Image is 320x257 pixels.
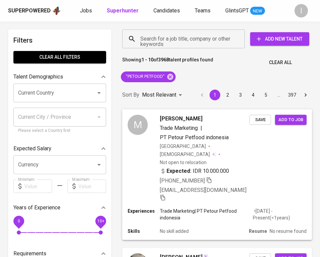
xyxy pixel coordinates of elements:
p: No skill added [160,228,189,235]
input: Value [78,179,106,193]
div: Talent Demographics [13,70,106,84]
a: Candidates [153,7,181,15]
div: Expected Salary [13,142,106,155]
p: Most Relevant [142,91,176,99]
span: 0 [17,219,20,223]
div: "PETOUR PETFOOD" [121,71,176,82]
span: [PERSON_NAME] [160,115,202,123]
div: [GEOGRAPHIC_DATA] [160,143,206,150]
button: Add to job [275,115,307,125]
button: Open [94,160,104,169]
span: 10+ [97,219,104,223]
span: [DEMOGRAPHIC_DATA] [160,151,211,158]
div: … [273,92,284,98]
div: Years of Experience [13,201,106,214]
p: Talent Demographics [13,73,63,81]
p: Expected Salary [13,145,51,153]
div: I [294,4,308,17]
span: Trade Marketing [160,125,198,131]
h6: Filters [13,35,106,46]
div: IDR 10.000.000 [160,167,229,175]
b: 1 - 10 [141,57,153,62]
span: [PHONE_NUMBER] [160,177,205,184]
button: Go to page 397 [286,90,298,100]
span: Add New Talent [256,35,304,43]
button: Clear All filters [13,51,106,63]
span: Save [253,116,268,124]
p: Please select a Country first [18,127,101,134]
button: Go to page 3 [235,90,246,100]
b: Expected: [167,167,191,175]
p: Years of Experience [13,204,60,212]
button: Clear All [266,56,294,69]
button: Open [94,88,104,98]
span: Candidates [153,7,180,14]
input: Value [24,179,52,193]
button: Go to page 2 [222,90,233,100]
button: Add New Talent [250,32,309,46]
a: Superpoweredapp logo [8,6,61,16]
a: M[PERSON_NAME]Trade Marketing|PT Petour Petfood indonesia[GEOGRAPHIC_DATA][DEMOGRAPHIC_DATA] Not ... [122,109,312,240]
span: Clear All filters [19,53,101,61]
span: Clear All [269,58,292,67]
span: "PETOUR PETFOOD" [121,73,169,80]
div: Superpowered [8,7,51,15]
span: [EMAIL_ADDRESS][DOMAIN_NAME] [160,187,246,193]
span: Teams [195,7,211,14]
b: Superhunter [107,7,139,14]
span: PT Petour Petfood indonesia [160,134,229,141]
nav: pagination navigation [196,90,312,100]
p: Experiences [128,208,160,214]
button: Save [249,115,271,125]
span: | [200,124,202,132]
div: Most Relevant [142,89,184,101]
p: Sort By [122,91,139,99]
div: M [128,115,148,135]
span: Add to job [278,116,303,124]
button: Go to next page [300,90,311,100]
button: page 1 [210,90,220,100]
img: app logo [52,6,61,16]
button: Go to page 5 [261,90,271,100]
p: Trade Marketing | PT Petour Petfood indonesia [160,208,253,221]
p: Showing of talent profiles found [122,56,213,69]
span: NEW [250,8,265,14]
button: Go to page 4 [248,90,259,100]
p: • [DATE] - Present ( <1 years ) [253,208,307,221]
a: Jobs [80,7,93,15]
a: Teams [195,7,212,15]
span: Jobs [80,7,92,14]
span: GlintsGPT [225,7,249,14]
p: Skills [128,228,160,235]
p: No resume found [270,228,307,235]
b: 3968 [158,57,169,62]
p: Resume [249,228,267,235]
a: Superhunter [107,7,140,15]
a: GlintsGPT NEW [225,7,265,15]
p: Not open to relocation [160,159,207,166]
